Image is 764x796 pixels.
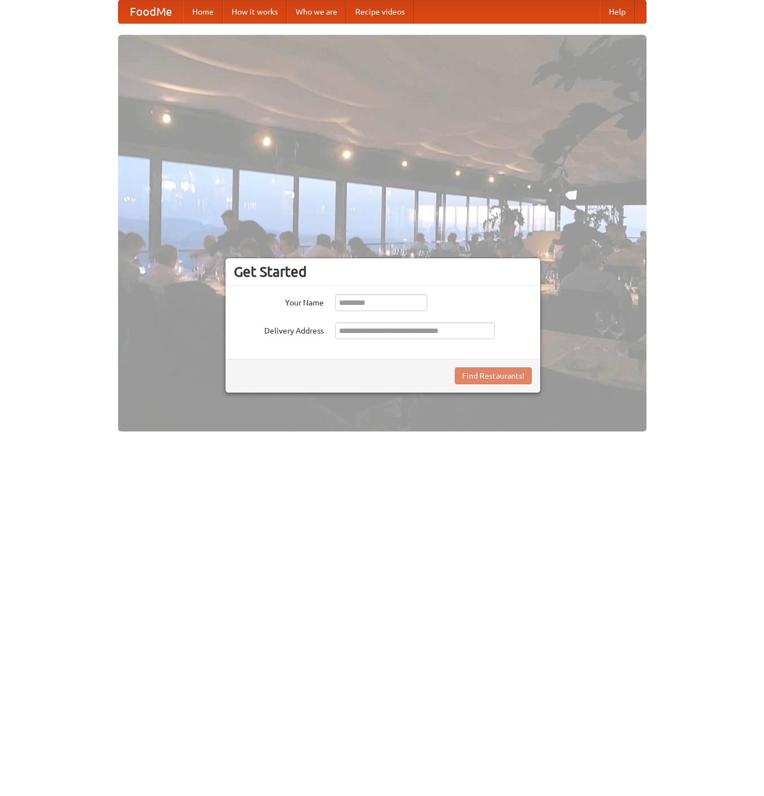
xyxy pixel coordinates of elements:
[600,1,635,23] a: Help
[234,294,324,308] label: Your Name
[287,1,346,23] a: Who we are
[183,1,223,23] a: Home
[234,263,532,280] h3: Get Started
[223,1,287,23] a: How it works
[455,367,532,384] button: Find Restaurants!
[119,1,183,23] a: FoodMe
[346,1,414,23] a: Recipe videos
[234,322,324,336] label: Delivery Address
